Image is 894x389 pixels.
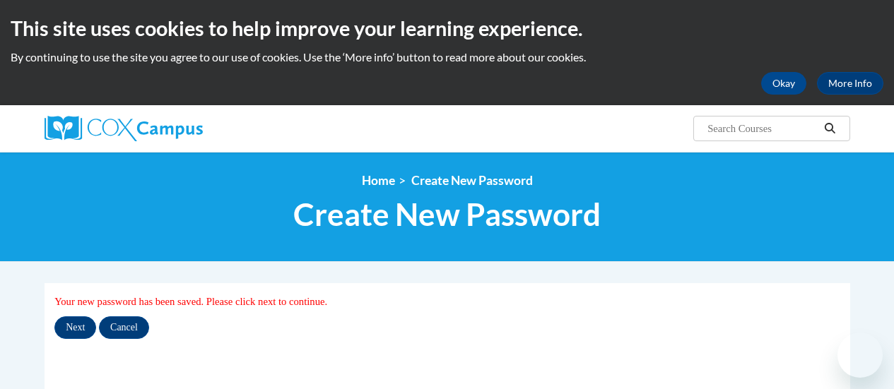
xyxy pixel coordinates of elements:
[817,72,883,95] a: More Info
[761,72,806,95] button: Okay
[45,116,203,141] img: Cox Campus
[45,116,299,141] a: Cox Campus
[54,316,96,339] input: Next
[362,173,395,188] a: Home
[837,333,883,378] iframe: Button to launch messaging window
[11,49,883,65] p: By continuing to use the site you agree to our use of cookies. Use the ‘More info’ button to read...
[293,196,601,233] span: Create New Password
[11,14,883,42] h2: This site uses cookies to help improve your learning experience.
[706,120,819,137] input: Search Courses
[99,316,149,339] input: Cancel
[819,120,840,137] button: Search
[411,173,533,188] span: Create New Password
[54,296,327,307] span: Your new password has been saved. Please click next to continue.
